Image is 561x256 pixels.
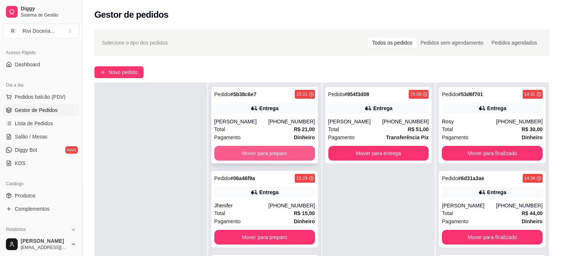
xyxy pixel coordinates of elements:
[294,134,315,140] strong: Dinheiro
[386,134,429,140] strong: Transferência Pix
[410,91,421,97] div: 15:09
[3,104,79,116] a: Gestor de Pedidos
[496,202,543,209] div: [PHONE_NUMBER]
[3,157,79,169] a: KDS
[15,192,35,199] span: Produtos
[9,27,17,35] span: R
[442,230,543,245] button: Mover para finalizado
[214,202,269,209] div: Jhenifer
[442,118,496,125] div: Rosy
[328,125,339,133] span: Total
[3,190,79,201] a: Produtos
[442,209,453,217] span: Total
[15,120,53,127] span: Lista de Pedidos
[22,27,55,35] div: Rivi Doceria ...
[214,146,315,161] button: Mover para preparo
[296,91,307,97] div: 15:22
[3,47,79,59] div: Acesso Rápido
[522,134,543,140] strong: Dinheiro
[382,118,429,125] div: [PHONE_NUMBER]
[442,133,468,141] span: Pagamento
[100,70,105,75] span: plus
[214,133,241,141] span: Pagamento
[15,159,25,167] span: KDS
[214,209,225,217] span: Total
[294,218,315,224] strong: Dinheiro
[259,105,278,112] div: Entrega
[214,217,241,225] span: Pagamento
[21,12,76,18] span: Sistema de Gestão
[3,203,79,215] a: Complementos
[442,91,458,97] span: Pedido
[21,245,67,250] span: [EMAIL_ADDRESS][DOMAIN_NAME]
[259,189,278,196] div: Entrega
[442,125,453,133] span: Total
[15,93,66,101] span: Pedidos balcão (PDV)
[487,105,506,112] div: Entrega
[487,38,541,48] div: Pedidos agendados
[344,91,369,97] strong: # 954f3d08
[522,218,543,224] strong: Dinheiro
[214,175,231,181] span: Pedido
[296,175,307,181] div: 15:29
[3,118,79,129] a: Lista de Pedidos
[15,133,48,140] span: Salão / Mesas
[15,205,49,213] span: Complementos
[3,144,79,156] a: Diggy Botnovo
[458,91,483,97] strong: # 53d6f701
[373,105,392,112] div: Entrega
[21,6,76,12] span: Diggy
[268,118,315,125] div: [PHONE_NUMBER]
[294,126,315,132] strong: R$ 21,00
[94,66,143,78] button: Novo pedido
[458,175,484,181] strong: # 6d31a3ae
[15,61,40,68] span: Dashboard
[522,126,543,132] strong: R$ 30,00
[230,91,256,97] strong: # 5b38c6e7
[496,118,543,125] div: [PHONE_NUMBER]
[108,68,138,76] span: Novo pedido
[328,118,382,125] div: [PERSON_NAME]
[487,189,506,196] div: Entrega
[408,126,429,132] strong: R$ 51,00
[442,202,496,209] div: [PERSON_NAME]
[102,39,168,47] span: Selecione o tipo dos pedidos
[268,202,315,209] div: [PHONE_NUMBER]
[328,91,344,97] span: Pedido
[524,91,535,97] div: 14:31
[21,238,67,245] span: [PERSON_NAME]
[442,146,543,161] button: Mover para finalizado
[15,106,58,114] span: Gestor de Pedidos
[6,227,26,232] span: Relatórios
[442,175,458,181] span: Pedido
[328,146,429,161] button: Mover para entrega
[3,91,79,103] button: Pedidos balcão (PDV)
[328,133,355,141] span: Pagamento
[94,9,169,21] h2: Gestor de pedidos
[442,217,468,225] span: Pagamento
[230,175,255,181] strong: # 06a46f9a
[15,146,37,154] span: Diggy Bot
[294,210,315,216] strong: R$ 15,00
[522,210,543,216] strong: R$ 44,00
[3,59,79,70] a: Dashboard
[3,79,79,91] div: Dia a dia
[214,125,225,133] span: Total
[416,38,487,48] div: Pedidos sem agendamento
[3,131,79,143] a: Salão / Mesas
[524,175,535,181] div: 14:34
[3,178,79,190] div: Catálogo
[368,38,416,48] div: Todos os pedidos
[214,118,269,125] div: [PERSON_NAME]
[214,230,315,245] button: Mover para preparo
[3,3,79,21] a: DiggySistema de Gestão
[3,235,79,253] button: [PERSON_NAME][EMAIL_ADDRESS][DOMAIN_NAME]
[3,24,79,38] button: Select a team
[214,91,231,97] span: Pedido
